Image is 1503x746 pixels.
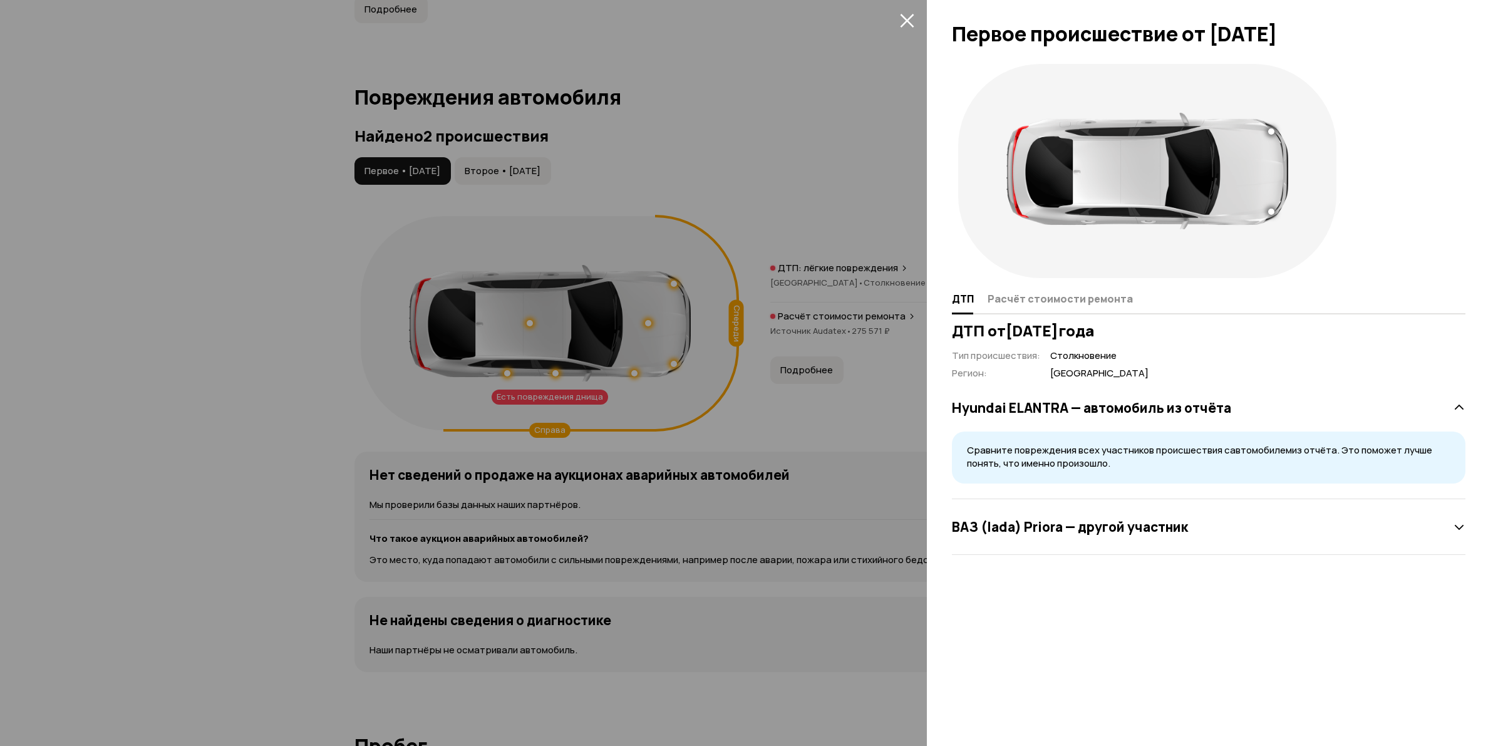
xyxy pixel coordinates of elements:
[1050,367,1149,380] span: [GEOGRAPHIC_DATA]
[952,366,987,380] span: Регион :
[952,322,1465,339] h3: ДТП от [DATE] года
[967,443,1432,470] span: Сравните повреждения всех участников происшествия с автомобилем из отчёта. Это поможет лучше поня...
[897,10,917,30] button: закрыть
[952,293,974,305] span: ДТП
[952,519,1188,535] h3: ВАЗ (lada) Priora — другой участник
[1050,350,1149,363] span: Столкновение
[952,349,1040,362] span: Тип происшествия :
[988,293,1133,305] span: Расчёт стоимости ремонта
[952,400,1231,416] h3: Hyundai ELANTRA — автомобиль из отчёта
